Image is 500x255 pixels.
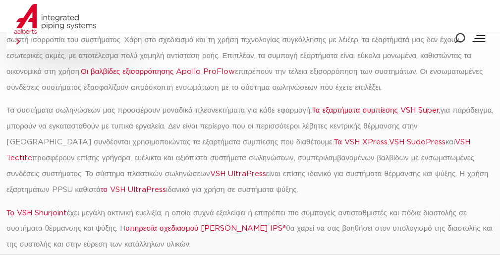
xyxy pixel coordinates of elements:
[101,186,166,193] a: το VSH UltraPress
[6,154,474,178] font: προσφέρουν επίσης γρήγορα, ευέλικτα και αξιόπιστα συστήματα σωληνώσεων, συμπεριλαμβανομένων βαλβί...
[388,138,389,146] font: ,
[166,186,298,193] font: ιδανικό για χρήση σε συστήματα ψύξης.
[445,138,455,146] font: και
[125,225,286,232] a: υπηρεσία σχεδιασμού [PERSON_NAME] IPS®
[210,170,266,178] a: VSH UltraPress
[389,138,445,146] a: VSH SudoPress
[312,107,440,114] a: Τα εξαρτήματα συμπίεσης VSH Super,
[81,68,235,75] a: Οι βαλβίδες εξισορρόπησης Apollo ProFlow
[6,209,67,217] a: Το VSH Shurjoint
[6,107,493,146] font: για παράδειγμα, μπορούν να εγκατασταθούν με τυπικά εργαλεία. Δεν είναι περίεργο που οι περισσότερ...
[6,209,467,233] font: έχει μεγάλη ακτινική ευελιξία, η οποία συχνά εξαλείφει ή επιτρέπει πιο συμπαγείς αντισταθμιστές κ...
[6,68,483,91] font: επιτρέπουν την τέλεια εξισορρόπηση των συστημάτων. Οι ενσωματωμένες συνδέσεις συστήματος εξασφαλί...
[6,107,312,114] font: Τα συστήματα σωληνώσεών μας προσφέρουν μοναδικά πλεονεκτήματα για κάθε εφαρμογή.
[334,138,388,146] a: Τα VSH XPress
